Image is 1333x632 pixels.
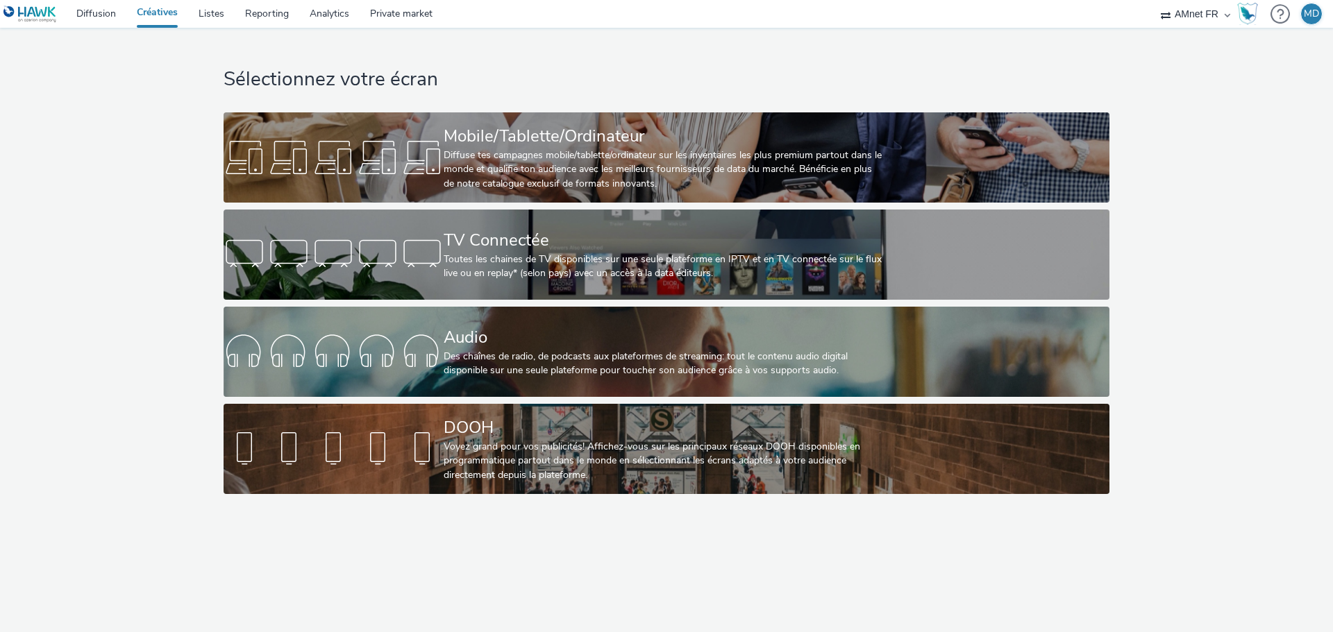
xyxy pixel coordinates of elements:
[444,325,884,350] div: Audio
[444,253,884,281] div: Toutes les chaines de TV disponibles sur une seule plateforme en IPTV et en TV connectée sur le f...
[444,440,884,482] div: Voyez grand pour vos publicités! Affichez-vous sur les principaux réseaux DOOH disponibles en pro...
[1237,3,1264,25] a: Hawk Academy
[224,307,1109,397] a: AudioDes chaînes de radio, de podcasts aux plateformes de streaming: tout le contenu audio digita...
[444,416,884,440] div: DOOH
[444,228,884,253] div: TV Connectée
[224,404,1109,494] a: DOOHVoyez grand pour vos publicités! Affichez-vous sur les principaux réseaux DOOH disponibles en...
[224,67,1109,93] h1: Sélectionnez votre écran
[444,350,884,378] div: Des chaînes de radio, de podcasts aux plateformes de streaming: tout le contenu audio digital dis...
[224,210,1109,300] a: TV ConnectéeToutes les chaines de TV disponibles sur une seule plateforme en IPTV et en TV connec...
[224,112,1109,203] a: Mobile/Tablette/OrdinateurDiffuse tes campagnes mobile/tablette/ordinateur sur les inventaires le...
[1304,3,1319,24] div: MD
[444,148,884,191] div: Diffuse tes campagnes mobile/tablette/ordinateur sur les inventaires les plus premium partout dan...
[3,6,57,23] img: undefined Logo
[1237,3,1258,25] img: Hawk Academy
[444,124,884,148] div: Mobile/Tablette/Ordinateur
